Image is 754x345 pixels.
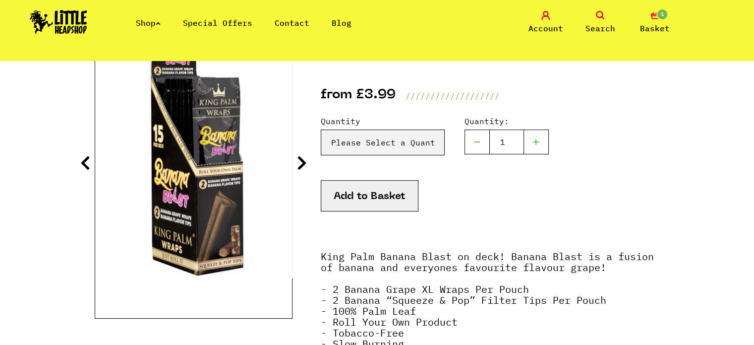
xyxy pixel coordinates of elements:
[576,11,625,34] a: Search
[464,115,549,127] label: Quantity:
[528,22,563,34] span: Account
[332,18,351,28] a: Blog
[275,18,309,28] a: Contact
[630,11,680,34] a: 1 Basket
[95,31,292,278] img: King Palm Banana Blast Palm Wrap image 1
[136,18,161,28] a: Shop
[183,18,252,28] a: Special Offers
[489,130,524,154] input: 1
[30,10,87,34] img: Little Head Shop Logo
[656,8,668,20] span: 1
[321,90,396,102] p: from £3.99
[585,22,615,34] span: Search
[406,90,500,102] p: ///////////////////
[321,115,445,127] label: Quantity
[321,180,418,211] button: Add to Basket
[640,22,670,34] span: Basket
